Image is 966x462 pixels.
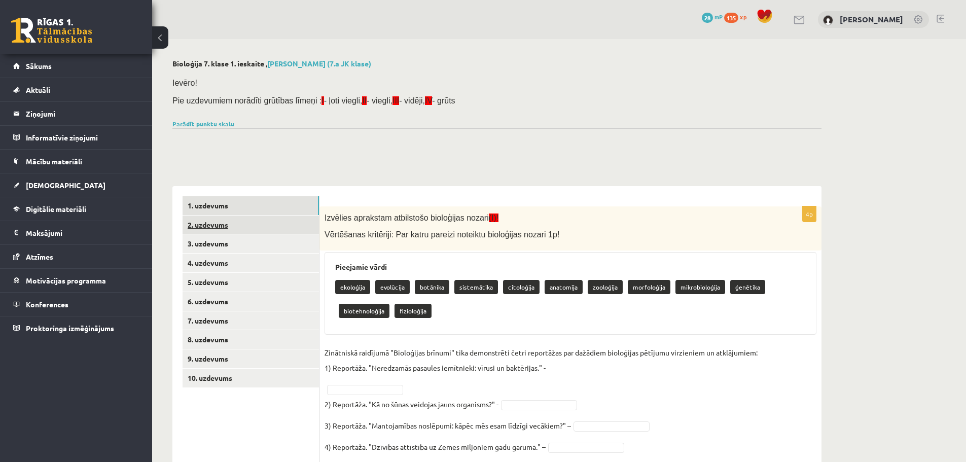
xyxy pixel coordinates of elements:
[13,197,139,221] a: Digitālie materiāli
[13,126,139,149] a: Informatīvie ziņojumi
[325,214,498,222] span: Izvēlies aprakstam atbilstošo bioloģijas nozari
[321,96,324,105] span: I
[13,102,139,125] a: Ziņojumi
[702,13,713,23] span: 28
[325,418,571,433] p: 3) Reportāža. "Mantojamības noslēpumi: kāpēc mēs esam līdzīgi vecākiem?" –
[13,245,139,268] a: Atzīmes
[325,397,498,412] p: 2) Reportāža. "Kā no šūnas veidojas jauns organisms?" -
[425,96,432,105] span: IV
[183,292,319,311] a: 6. uzdevums
[13,173,139,197] a: [DEMOGRAPHIC_DATA]
[183,330,319,349] a: 8. uzdevums
[26,102,139,125] legend: Ziņojumi
[183,254,319,272] a: 4. uzdevums
[26,157,82,166] span: Mācību materiāli
[26,276,106,285] span: Motivācijas programma
[454,280,498,294] p: sistemātika
[628,280,670,294] p: morfoloģija
[26,204,86,214] span: Digitālie materiāli
[13,269,139,292] a: Motivācijas programma
[172,96,455,105] span: Pie uzdevumiem norādīti grūtības līmeņi : - ļoti viegli, - viegli, - vidēji, - grūts
[11,18,92,43] a: Rīgas 1. Tālmācības vidusskola
[183,216,319,234] a: 2. uzdevums
[325,439,546,454] p: 4) Reportāža. "Dzīvības attīstība uz Zemes miljoniem gadu garumā." –
[335,263,806,271] h3: Pieejamie vārdi
[183,349,319,368] a: 9. uzdevums
[740,13,746,21] span: xp
[724,13,738,23] span: 135
[13,54,139,78] a: Sākums
[840,14,903,24] a: [PERSON_NAME]
[375,280,410,294] p: evolūcija
[183,234,319,253] a: 3. uzdevums
[267,59,371,68] a: [PERSON_NAME] (7.a JK klase)
[395,304,432,318] p: fizioloģija
[588,280,623,294] p: zooloģija
[26,324,114,333] span: Proktoringa izmēģinājums
[802,206,816,222] p: 4p
[13,293,139,316] a: Konferences
[675,280,725,294] p: mikrobioloģija
[26,221,139,244] legend: Maksājumi
[183,273,319,292] a: 5. uzdevums
[172,120,234,128] a: Parādīt punktu skalu
[26,85,50,94] span: Aktuāli
[702,13,723,21] a: 28 mP
[13,78,139,101] a: Aktuāli
[26,126,139,149] legend: Informatīvie ziņojumi
[724,13,752,21] a: 135 xp
[172,79,197,87] span: Ievēro!
[13,150,139,173] a: Mācību materiāli
[26,61,52,70] span: Sākums
[172,59,821,68] h2: Bioloģija 7. klase 1. ieskaite ,
[823,15,833,25] img: Artūrs Šefanovskis
[26,181,105,190] span: [DEMOGRAPHIC_DATA]
[392,96,399,105] span: III
[503,280,540,294] p: citoloģija
[13,221,139,244] a: Maksājumi
[339,304,389,318] p: biotehnoloģija
[362,96,367,105] span: II
[335,280,370,294] p: ekoloģija
[183,311,319,330] a: 7. uzdevums
[325,230,559,239] span: Vērtēšanas kritēriji: Par katru pareizi noteiktu bioloģijas nozari 1p!
[13,316,139,340] a: Proktoringa izmēģinājums
[26,300,68,309] span: Konferences
[489,214,499,222] span: (I)!
[26,252,53,261] span: Atzīmes
[714,13,723,21] span: mP
[183,196,319,215] a: 1. uzdevums
[183,369,319,387] a: 10. uzdevums
[325,345,758,375] p: Zinātniskā raidījumā "Bioloģijas brīnumi" tika demonstrēti četri reportāžas par dažādiem bioloģij...
[730,280,765,294] p: ģenētika
[415,280,449,294] p: botānika
[545,280,583,294] p: anatomija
